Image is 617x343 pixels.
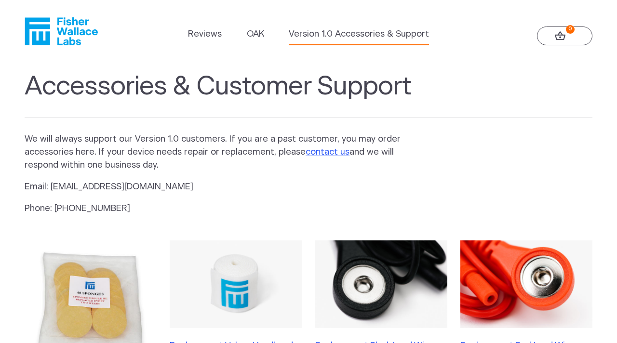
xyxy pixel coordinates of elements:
img: Replacement Velcro Headband [170,240,302,329]
a: Fisher Wallace [25,17,98,45]
p: Email: [EMAIL_ADDRESS][DOMAIN_NAME] [25,181,418,194]
h1: Accessories & Customer Support [25,71,592,118]
a: OAK [247,28,264,41]
a: contact us [306,148,349,157]
img: Replacement Black Lead Wire [315,240,447,329]
a: Reviews [188,28,222,41]
a: Version 1.0 Accessories & Support [289,28,429,41]
p: We will always support our Version 1.0 customers. If you are a past customer, you may order acces... [25,133,418,172]
img: Replacement Red Lead Wire [460,240,592,329]
p: Phone: [PHONE_NUMBER] [25,202,418,215]
strong: 0 [566,25,575,34]
a: 0 [537,26,592,45]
